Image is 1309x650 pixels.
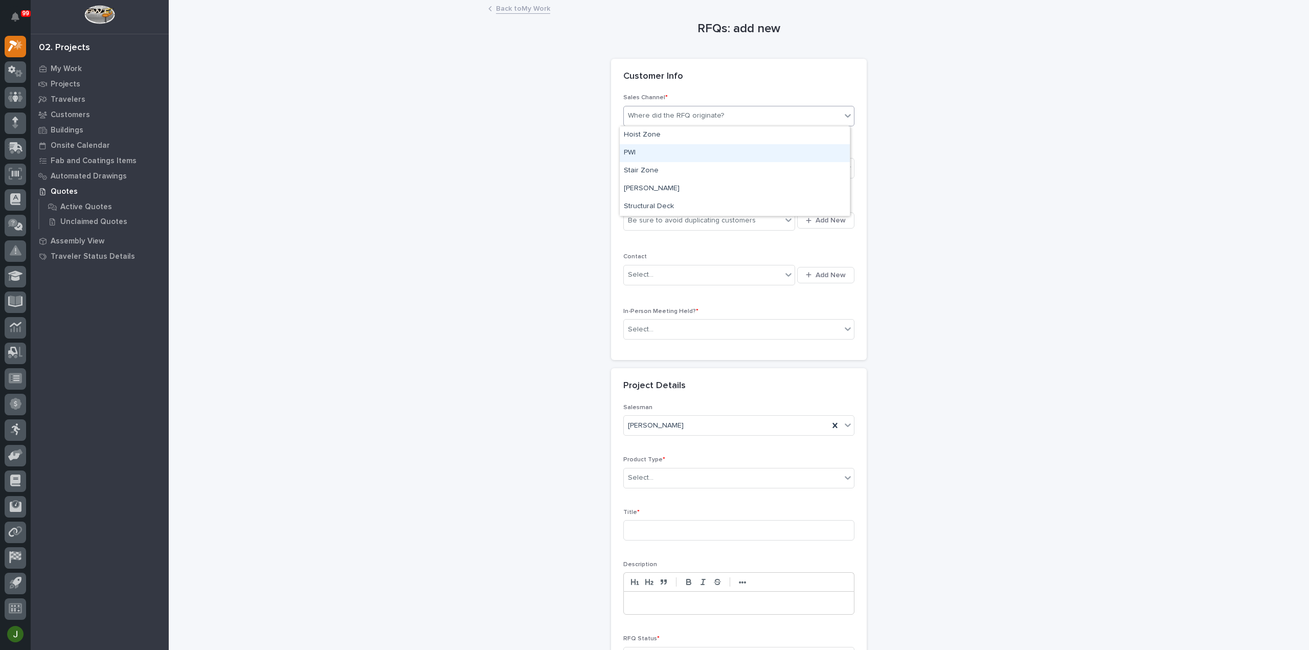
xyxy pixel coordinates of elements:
[5,6,26,28] button: Notifications
[51,252,135,261] p: Traveler Status Details
[31,122,169,138] a: Buildings
[623,509,640,515] span: Title
[51,64,82,74] p: My Work
[628,215,756,226] div: Be sure to avoid duplicating customers
[39,214,169,229] a: Unclaimed Quotes
[623,254,647,260] span: Contact
[628,473,653,483] div: Select...
[739,578,747,587] strong: •••
[31,153,169,168] a: Fab and Coatings Items
[623,405,652,411] span: Salesman
[39,199,169,214] a: Active Quotes
[620,162,850,180] div: Stair Zone
[51,126,83,135] p: Buildings
[816,216,846,225] span: Add New
[31,107,169,122] a: Customers
[628,420,684,431] span: [PERSON_NAME]
[611,21,867,36] h1: RFQs: add new
[797,267,854,283] button: Add New
[51,141,110,150] p: Onsite Calendar
[623,636,660,642] span: RFQ Status
[51,95,85,104] p: Travelers
[5,623,26,645] button: users-avatar
[51,237,104,246] p: Assembly View
[31,233,169,249] a: Assembly View
[51,172,127,181] p: Automated Drawings
[623,308,698,315] span: In-Person Meeting Held?
[31,138,169,153] a: Onsite Calendar
[31,168,169,184] a: Automated Drawings
[816,271,846,280] span: Add New
[51,187,78,196] p: Quotes
[797,212,854,229] button: Add New
[628,324,653,335] div: Select...
[620,126,850,144] div: Hoist Zone
[22,10,29,17] p: 99
[623,380,686,392] h2: Project Details
[39,42,90,54] div: 02. Projects
[623,562,657,568] span: Description
[84,5,115,24] img: Workspace Logo
[51,156,137,166] p: Fab and Coatings Items
[60,217,127,227] p: Unclaimed Quotes
[628,270,653,280] div: Select...
[60,203,112,212] p: Active Quotes
[13,12,26,29] div: Notifications99
[31,249,169,264] a: Traveler Status Details
[620,144,850,162] div: PWI
[735,576,750,588] button: •••
[496,2,550,14] a: Back toMy Work
[628,110,724,121] div: Where did the RFQ originate?
[623,457,665,463] span: Product Type
[31,92,169,107] a: Travelers
[31,184,169,199] a: Quotes
[623,71,683,82] h2: Customer Info
[31,76,169,92] a: Projects
[51,110,90,120] p: Customers
[31,61,169,76] a: My Work
[620,180,850,198] div: Starke
[620,198,850,216] div: Structural Deck
[623,95,668,101] span: Sales Channel
[51,80,80,89] p: Projects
